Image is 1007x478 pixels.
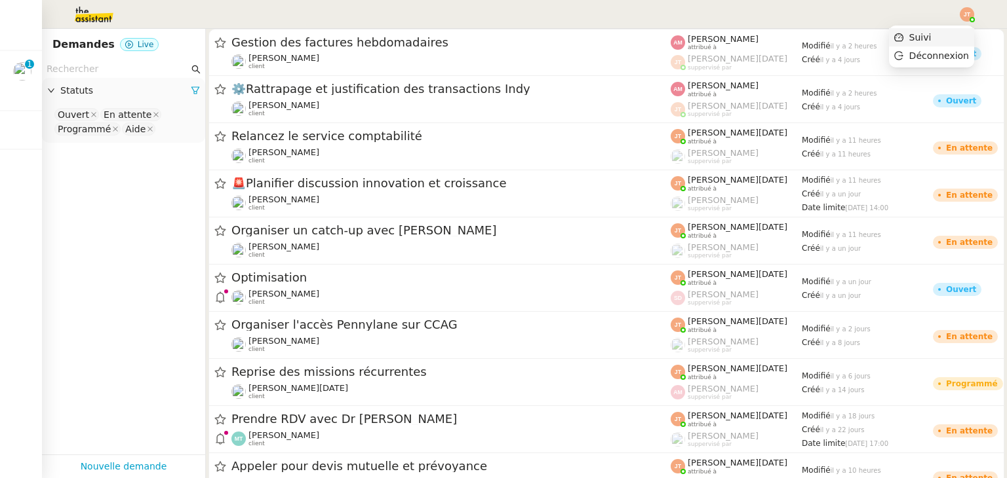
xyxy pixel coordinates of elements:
[248,63,265,70] span: client
[125,123,146,135] div: Aide
[688,175,787,185] span: [PERSON_NAME][DATE]
[831,278,871,285] span: il y a un jour
[42,78,205,103] div: Statuts
[802,41,831,50] span: Modifié
[248,194,319,204] span: [PERSON_NAME]
[231,290,246,304] img: users%2F9GXHdUEgf7ZlSXdwo7B3iBDT3M02%2Favatar%2Fimages.jpeg
[946,285,976,293] div: Ouvert
[688,363,787,373] span: [PERSON_NAME][DATE]
[688,441,732,448] span: suppervisé par
[845,204,888,211] span: [DATE] 14:00
[231,149,246,163] img: users%2F3XW7N0tEcIOoc8sxKxWqDcFn91D2%2Favatar%2F5653ca14-9fea-463f-a381-ec4f4d723a3b
[688,91,717,98] span: attribué à
[671,81,802,98] app-user-label: attribué à
[671,129,685,143] img: svg
[802,244,820,253] span: Créé
[802,277,831,286] span: Modifié
[138,40,154,49] span: Live
[688,64,732,71] span: suppervisé par
[671,458,802,475] app-user-label: attribué à
[231,177,671,189] span: Planifier discussion innovation et croissance
[671,34,802,51] app-user-label: attribué à
[802,291,820,300] span: Créé
[820,245,861,252] span: il y a un jour
[231,242,671,259] app-user-detailed-label: client
[231,100,671,117] app-user-detailed-label: client
[47,62,189,77] input: Rechercher
[688,205,732,212] span: suppervisé par
[231,225,671,236] span: Organiser un catch-up avec [PERSON_NAME]
[248,110,265,117] span: client
[671,196,685,211] img: users%2FoFdbodQ3TgNoWt9kP3GXAs5oaCq1%2Favatar%2Fprofile-pic.png
[671,222,802,239] app-user-label: attribué à
[231,432,246,446] img: svg
[231,37,671,48] span: Gestion des factures hebdomadaires
[248,289,319,299] span: [PERSON_NAME]
[671,242,802,259] app-user-label: suppervisé par
[802,411,831,420] span: Modifié
[820,386,865,394] span: il y a 14 jours
[104,109,151,120] div: En attente
[671,318,685,332] img: svg
[671,363,802,380] app-user-label: attribué à
[831,373,871,380] span: il y a 6 jours
[231,319,671,331] span: Organiser l'accès Pennylane sur CCAG
[671,338,685,352] img: users%2FoFdbodQ3TgNoWt9kP3GXAs5oaCq1%2Favatar%2Fprofile-pic.png
[671,316,802,333] app-user-label: attribué à
[671,128,802,145] app-user-label: attribué à
[671,176,685,191] img: svg
[671,269,802,286] app-user-label: attribué à
[688,195,759,205] span: [PERSON_NAME]
[231,430,671,447] app-user-detailed-label: client
[688,374,717,381] span: attribué à
[248,204,265,211] span: client
[248,346,265,353] span: client
[231,289,671,306] app-user-detailed-label: client
[688,81,759,90] span: [PERSON_NAME]
[54,108,99,121] nz-select-item: Ouvert
[231,413,671,425] span: Prendre RDV avec Dr [PERSON_NAME]
[820,56,860,64] span: il y a 4 jours
[946,380,998,388] div: Programmé
[671,55,685,69] img: svg
[688,232,717,240] span: attribué à
[802,466,831,475] span: Modifié
[688,269,787,279] span: [PERSON_NAME][DATE]
[688,299,732,306] span: suppervisé par
[802,439,845,448] span: Date limite
[248,440,265,447] span: client
[831,137,881,144] span: il y a 11 heures
[820,426,865,433] span: il y a 22 jours
[802,338,820,347] span: Créé
[909,50,969,61] span: Déconnexion
[671,82,685,96] img: svg
[946,191,993,199] div: En attente
[231,196,246,210] img: users%2FpftfpH3HWzRMeZpe6E7kXDgO5SJ3%2Favatar%2Fa3cc7090-f8ed-4df9-82e0-3c63ac65f9dd
[671,412,685,426] img: svg
[81,459,167,474] a: Nouvelle demande
[688,346,732,354] span: suppervisé par
[831,90,877,97] span: il y a 2 heures
[909,32,932,43] span: Suivi
[820,339,860,346] span: il y a 8 jours
[671,291,685,305] img: svg
[802,425,820,434] span: Créé
[688,34,759,44] span: [PERSON_NAME]
[671,35,685,50] img: svg
[688,468,717,475] span: attribué à
[802,102,820,111] span: Créé
[688,421,717,428] span: attribué à
[248,336,319,346] span: [PERSON_NAME]
[820,292,861,299] span: il y a un jour
[231,460,671,472] span: Appeler pour devis mutuelle et prévoyance
[58,109,89,120] div: Ouvert
[688,316,787,326] span: [PERSON_NAME][DATE]
[688,185,717,193] span: attribué à
[802,55,820,64] span: Créé
[231,83,671,95] span: ⚙️Rattrapage et justification des transactions Indy
[248,299,265,306] span: client
[671,432,685,447] img: users%2FoFdbodQ3TgNoWt9kP3GXAs5oaCq1%2Favatar%2Fprofile-pic.png
[946,238,993,246] div: En attente
[231,53,671,70] app-user-detailed-label: client
[58,123,111,135] div: Programmé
